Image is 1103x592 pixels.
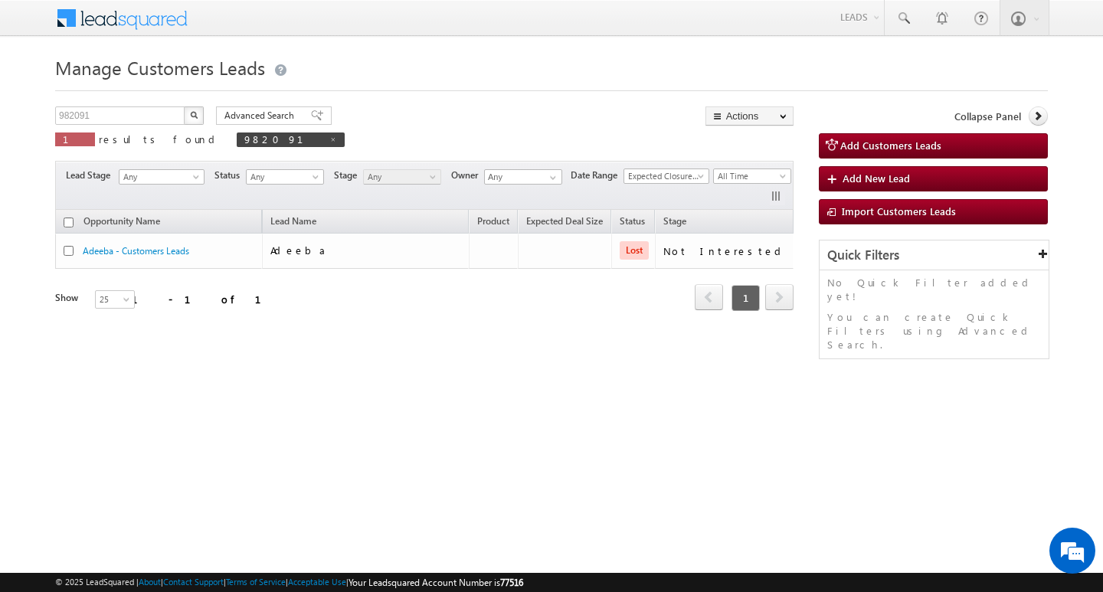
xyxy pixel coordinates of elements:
[732,285,760,311] span: 1
[656,213,694,233] a: Stage
[477,215,509,227] span: Product
[288,577,346,587] a: Acceptable Use
[244,132,322,146] span: 982091
[663,244,787,258] div: Not Interested
[695,286,723,310] a: prev
[119,170,199,184] span: Any
[620,241,649,260] span: Lost
[571,168,624,182] span: Date Range
[840,139,941,152] span: Add Customers Leads
[827,310,1041,352] p: You can create Quick Filters using Advanced Search.
[139,577,161,587] a: About
[334,168,363,182] span: Stage
[163,577,224,587] a: Contact Support
[83,245,189,257] a: Adeeba - Customers Leads
[119,169,205,185] a: Any
[714,169,787,183] span: All Time
[64,218,74,227] input: Check all records
[765,284,794,310] span: next
[190,111,198,119] img: Search
[63,132,87,146] span: 1
[55,291,83,305] div: Show
[765,286,794,310] a: next
[451,168,484,182] span: Owner
[526,215,603,227] span: Expected Deal Size
[713,168,791,184] a: All Time
[612,213,653,233] a: Status
[55,575,523,590] span: © 2025 LeadSquared | | | | |
[500,577,523,588] span: 77516
[132,290,280,308] div: 1 - 1 of 1
[95,290,135,309] a: 25
[226,577,286,587] a: Terms of Service
[270,244,327,257] span: Adeeba
[263,213,324,233] span: Lead Name
[349,577,523,588] span: Your Leadsquared Account Number is
[55,55,265,80] span: Manage Customers Leads
[76,213,168,233] a: Opportunity Name
[364,170,437,184] span: Any
[83,215,160,227] span: Opportunity Name
[842,204,956,218] span: Import Customers Leads
[99,132,221,146] span: results found
[484,169,562,185] input: Type to Search
[954,110,1021,123] span: Collapse Panel
[663,215,686,227] span: Stage
[827,276,1041,303] p: No Quick Filter added yet!
[705,106,794,126] button: Actions
[363,169,441,185] a: Any
[843,172,910,185] span: Add New Lead
[519,213,610,233] a: Expected Deal Size
[96,293,136,306] span: 25
[542,170,561,185] a: Show All Items
[695,284,723,310] span: prev
[214,168,246,182] span: Status
[247,170,319,184] span: Any
[66,168,116,182] span: Lead Stage
[224,109,299,123] span: Advanced Search
[820,240,1049,270] div: Quick Filters
[246,169,324,185] a: Any
[624,169,704,183] span: Expected Closure Date
[624,168,709,184] a: Expected Closure Date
